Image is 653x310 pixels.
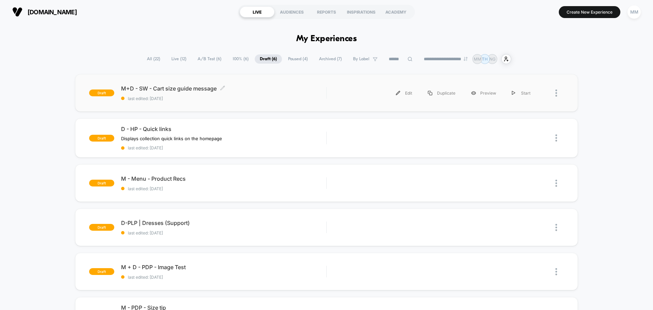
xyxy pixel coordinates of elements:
[482,56,488,62] p: TH
[228,54,254,64] span: 100% ( 6 )
[121,175,326,182] span: M - Menu - Product Recs
[274,6,309,17] div: AUDIENCES
[512,91,515,95] img: menu
[121,275,326,280] span: last edited: [DATE]
[121,126,326,132] span: D - HP - Quick links
[379,6,413,17] div: ACADEMY
[89,224,114,231] span: draft
[121,230,326,235] span: last edited: [DATE]
[388,85,420,101] div: Edit
[559,6,620,18] button: Create New Experience
[463,85,504,101] div: Preview
[89,180,114,186] span: draft
[309,6,344,17] div: REPORTS
[296,34,357,44] h1: My Experiences
[192,54,227,64] span: A/B Test ( 6 )
[489,56,496,62] p: NG
[555,89,557,97] img: close
[283,54,313,64] span: Paused ( 4 )
[12,7,22,17] img: Visually logo
[166,54,191,64] span: Live ( 12 )
[474,56,481,62] p: MM
[121,145,326,150] span: last edited: [DATE]
[121,264,326,271] span: M + D - PDP - Image Test
[555,180,557,187] img: close
[121,186,326,191] span: last edited: [DATE]
[121,219,326,226] span: D-PLP | Dresses (Support)
[625,5,643,19] button: MM
[428,91,432,95] img: menu
[555,268,557,275] img: close
[121,96,326,101] span: last edited: [DATE]
[555,224,557,231] img: close
[504,85,538,101] div: Start
[10,6,79,17] button: [DOMAIN_NAME]
[142,54,165,64] span: All ( 22 )
[555,134,557,142] img: close
[240,6,274,17] div: LIVE
[396,91,400,95] img: menu
[353,56,369,62] span: By Label
[627,5,641,19] div: MM
[121,136,222,141] span: Displays collection quick links on the homepage
[89,89,114,96] span: draft
[121,85,326,92] span: M+D - SW - Cart size guide message
[314,54,347,64] span: Archived ( 7 )
[255,54,282,64] span: Draft ( 6 )
[464,57,468,61] img: end
[89,135,114,142] span: draft
[344,6,379,17] div: INSPIRATIONS
[89,268,114,275] span: draft
[420,85,463,101] div: Duplicate
[28,9,77,16] span: [DOMAIN_NAME]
